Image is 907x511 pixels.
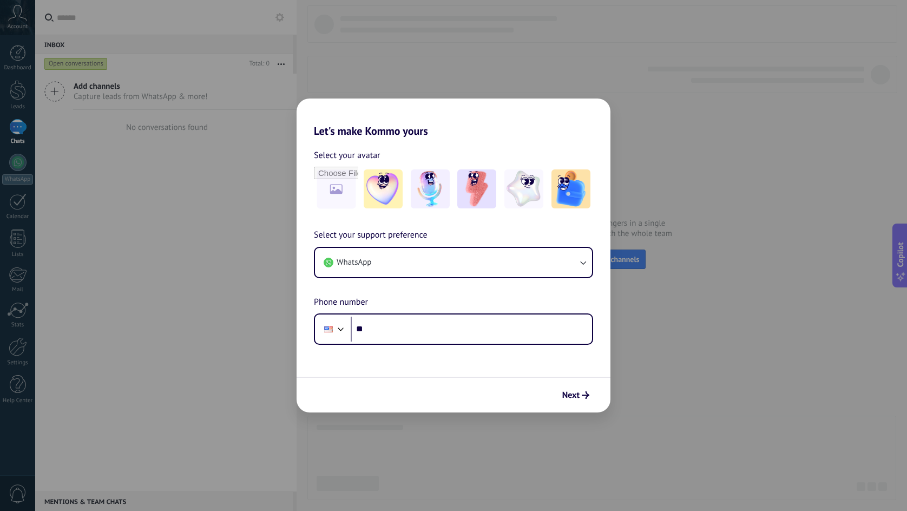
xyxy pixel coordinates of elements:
img: -2.jpeg [411,169,450,208]
div: United States: + 1 [318,318,339,340]
button: WhatsApp [315,248,592,277]
h2: Let's make Kommo yours [297,99,610,137]
img: -4.jpeg [504,169,543,208]
span: Next [562,391,580,399]
span: Select your support preference [314,228,428,243]
img: -3.jpeg [457,169,496,208]
img: -1.jpeg [364,169,403,208]
img: -5.jpeg [551,169,590,208]
button: Next [557,386,594,404]
span: Select your avatar [314,148,380,162]
span: Phone number [314,296,368,310]
span: WhatsApp [337,257,371,268]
